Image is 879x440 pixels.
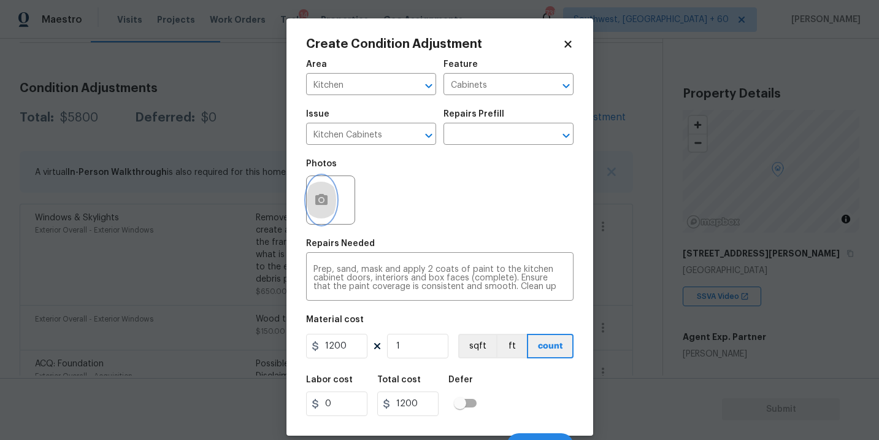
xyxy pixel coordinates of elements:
h5: Repairs Prefill [443,110,504,118]
button: Open [420,77,437,95]
h5: Area [306,60,327,69]
button: ft [496,334,527,358]
button: Open [558,77,575,95]
button: Open [558,127,575,144]
h5: Issue [306,110,329,118]
h5: Total cost [377,376,421,384]
h5: Repairs Needed [306,239,375,248]
h2: Create Condition Adjustment [306,38,562,50]
h5: Defer [448,376,473,384]
h5: Feature [443,60,478,69]
button: sqft [458,334,496,358]
button: count [527,334,574,358]
textarea: Prep, sand, mask and apply 2 coats of paint to the kitchen cabinet doors, interiors and box faces... [313,265,566,291]
h5: Material cost [306,315,364,324]
h5: Labor cost [306,376,353,384]
h5: Photos [306,160,337,168]
button: Open [420,127,437,144]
